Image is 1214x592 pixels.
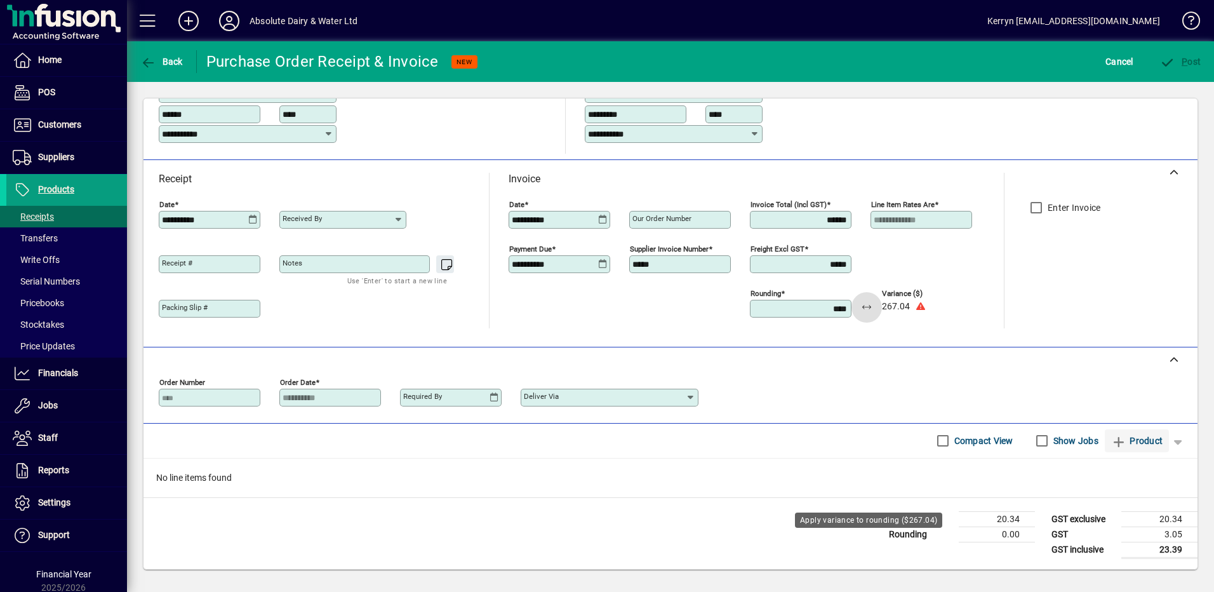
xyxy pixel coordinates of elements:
a: Write Offs [6,249,127,271]
mat-label: Rounding [750,289,781,298]
mat-label: Line item rates are [871,200,935,209]
button: Cancel [1102,50,1137,73]
mat-label: Order number [159,378,205,387]
td: 20.34 [1121,511,1197,527]
label: Show Jobs [1051,434,1098,447]
td: Rounding [883,527,959,542]
span: Transfers [13,233,58,243]
span: Variance ($) [882,290,958,298]
span: NEW [457,58,472,66]
td: GST exclusive [1045,511,1121,527]
a: Settings [6,487,127,519]
mat-label: Required by [403,392,442,401]
span: Settings [38,497,70,508]
mat-label: Deliver via [524,392,559,401]
mat-label: Supplier invoice number [630,245,709,253]
span: Reports [38,465,69,475]
mat-label: Packing Slip # [162,303,208,312]
button: Post [1157,50,1204,73]
span: Support [38,530,70,540]
mat-label: Freight excl GST [750,245,804,253]
span: Serial Numbers [13,276,80,286]
mat-label: Payment due [509,245,552,253]
mat-label: Order date [280,378,316,387]
a: Support [6,520,127,551]
span: Receipts [13,212,54,222]
app-page-header-button: Back [127,50,197,73]
a: Home [6,44,127,76]
td: 20.34 [959,511,1035,527]
button: Back [137,50,186,73]
span: Jobs [38,400,58,410]
button: Product [1105,429,1169,452]
td: GST [1045,527,1121,542]
a: Staff [6,422,127,454]
span: Products [38,184,74,194]
a: Financials [6,358,127,389]
span: ost [1160,57,1201,67]
a: Receipts [6,206,127,227]
span: Financial Year [36,569,91,579]
a: Knowledge Base [1173,3,1198,44]
span: Product [1111,431,1163,451]
mat-label: Date [159,200,175,209]
a: Serial Numbers [6,271,127,292]
a: Suppliers [6,142,127,173]
div: Kerryn [EMAIL_ADDRESS][DOMAIN_NAME] [987,11,1160,31]
a: POS [6,77,127,109]
div: Purchase Order Receipt & Invoice [206,51,439,72]
td: 3.05 [1121,527,1197,542]
mat-label: Invoice Total (incl GST) [750,200,827,209]
mat-hint: Use 'Enter' to start a new line [347,273,447,288]
a: Transfers [6,227,127,249]
td: 23.39 [1121,542,1197,558]
a: Stocktakes [6,314,127,335]
a: Reports [6,455,127,487]
span: Price Updates [13,341,75,351]
button: Profile [209,10,250,32]
span: 267.04 [882,302,910,312]
span: P [1182,57,1187,67]
a: Price Updates [6,335,127,357]
div: No line items found [143,459,1197,497]
label: Enter Invoice [1045,201,1100,214]
span: Pricebooks [13,298,64,308]
span: Back [140,57,183,67]
span: Customers [38,119,81,130]
label: Compact View [952,434,1013,447]
div: Absolute Dairy & Water Ltd [250,11,358,31]
span: Staff [38,433,58,443]
a: Jobs [6,390,127,422]
span: Cancel [1105,51,1133,72]
span: Suppliers [38,152,74,162]
mat-label: Receipt # [162,259,192,267]
a: Pricebooks [6,292,127,314]
a: Customers [6,109,127,141]
span: Home [38,55,62,65]
button: Add [168,10,209,32]
mat-label: Notes [283,259,302,267]
mat-label: Date [509,200,524,209]
mat-label: Received by [283,214,322,223]
div: Apply variance to rounding ($267.04) [795,513,942,528]
mat-label: Our order number [632,214,691,223]
span: Stocktakes [13,320,64,330]
span: Write Offs [13,255,60,265]
td: 0.00 [959,527,1035,542]
span: POS [38,87,55,97]
td: GST inclusive [1045,542,1121,558]
span: Financials [38,368,78,378]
